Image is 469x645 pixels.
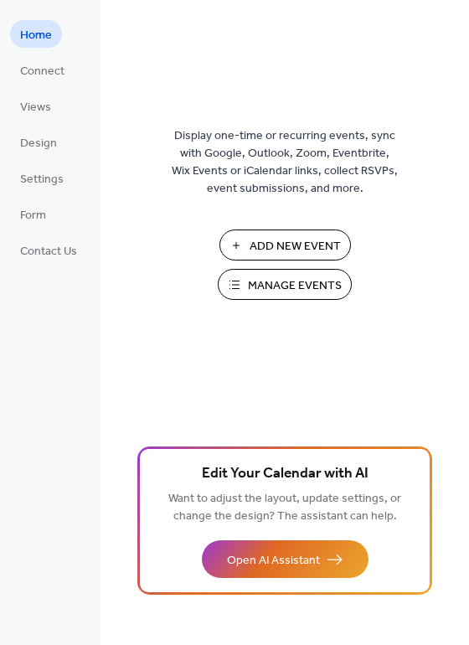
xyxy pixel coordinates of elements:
span: Form [20,207,46,224]
span: Views [20,99,51,116]
span: Want to adjust the layout, update settings, or change the design? The assistant can help. [168,488,401,528]
span: Connect [20,63,64,80]
a: Home [10,20,62,48]
span: Design [20,135,57,152]
span: Display one-time or recurring events, sync with Google, Outlook, Zoom, Eventbrite, Wix Events or ... [172,127,398,198]
a: Contact Us [10,236,87,264]
a: Settings [10,164,74,192]
span: Edit Your Calendar with AI [202,462,368,486]
a: Views [10,92,61,120]
button: Open AI Assistant [202,540,368,578]
a: Form [10,200,56,228]
button: Add New Event [219,230,351,261]
span: Add New Event [250,238,341,255]
span: Manage Events [248,277,342,295]
a: Connect [10,56,75,84]
span: Contact Us [20,243,77,261]
span: Open AI Assistant [227,552,320,570]
span: Home [20,27,52,44]
span: Settings [20,171,64,188]
button: Manage Events [218,269,352,300]
a: Design [10,128,67,156]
